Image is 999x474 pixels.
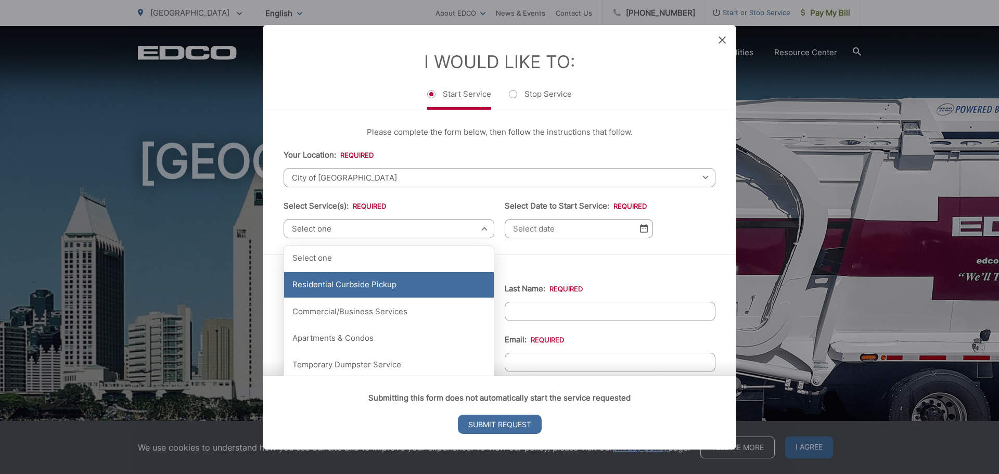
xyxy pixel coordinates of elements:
[424,50,575,72] label: I Would Like To:
[368,393,631,403] strong: Submitting this form does not automatically start the service requested
[505,335,564,344] label: Email:
[284,272,494,298] div: Residential Curbside Pickup
[284,168,715,187] span: City of [GEOGRAPHIC_DATA]
[640,224,648,233] img: Select date
[505,284,583,293] label: Last Name:
[284,201,386,210] label: Select Service(s):
[284,325,494,351] div: Apartments & Condos
[284,219,494,238] span: Select one
[284,245,494,271] div: Select one
[284,150,374,159] label: Your Location:
[284,299,494,325] div: Commercial/Business Services
[458,415,542,434] input: Submit Request
[427,88,491,109] label: Start Service
[284,352,494,378] div: Temporary Dumpster Service
[505,219,653,238] input: Select date
[509,88,572,109] label: Stop Service
[505,201,647,210] label: Select Date to Start Service:
[284,125,715,138] p: Please complete the form below, then follow the instructions that follow.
